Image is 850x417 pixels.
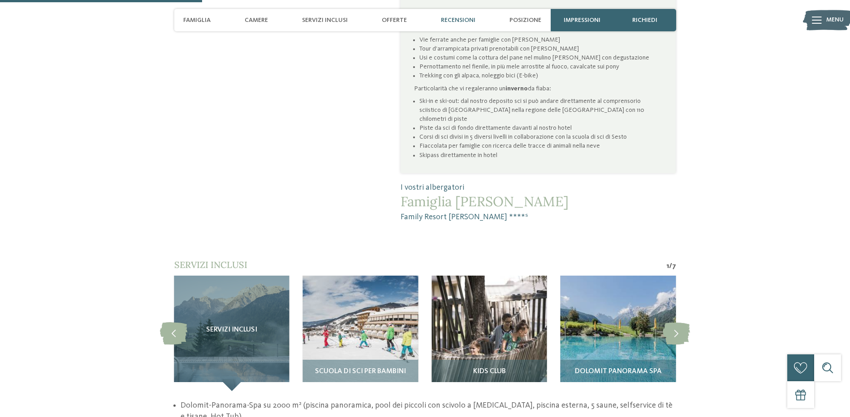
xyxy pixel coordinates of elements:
[419,35,662,44] li: Vie ferrate anche per famiglie con [PERSON_NAME]
[419,97,662,123] li: Ski-in e ski-out: dal nostro deposito sci si può andare direttamente al comprensorio sciistico di...
[669,261,672,271] span: /
[666,261,669,271] span: 1
[509,17,541,24] span: Posizione
[419,141,662,150] li: Fiaccolata per famiglie con ricerca delle tracce di animali nella neve
[206,326,257,334] span: Servizi inclusi
[401,193,676,209] span: Famiglia [PERSON_NAME]
[401,212,676,223] span: Family Resort [PERSON_NAME] ****ˢ
[401,182,676,193] span: I vostri albergatori
[419,62,662,71] li: Pernottamento nel fienile, in più mele arrostite al fuoco, cavalcate sui pony
[174,259,247,270] span: Servizi inclusi
[245,17,268,24] span: Camere
[302,17,348,24] span: Servizi inclusi
[419,71,662,80] li: Trekking con gli alpaca, noleggio bici (E-bike)
[419,151,662,160] li: Skipass direttamente in hotel
[315,368,406,376] span: Scuola di sci per bambini
[303,276,418,391] img: Il nostro family hotel a Sesto, il vostro rifugio sulle Dolomiti.
[419,132,662,141] li: Corsi di sci divisi in 5 diversi livelli in collaborazione con la scuola di sci di Sesto
[419,53,662,62] li: Usi e costumi come la cottura del pane nel mulino [PERSON_NAME] con degustazione
[505,85,528,92] strong: inverno
[419,123,662,132] li: Piste da sci di fondo direttamente davanti al nostro hotel
[414,84,662,93] p: Particolarità che vi regaleranno un da fiaba:
[431,276,547,391] img: Il nostro family hotel a Sesto, il vostro rifugio sulle Dolomiti.
[473,368,506,376] span: Kids Club
[561,276,676,391] img: Il nostro family hotel a Sesto, il vostro rifugio sulle Dolomiti.
[382,17,407,24] span: Offerte
[575,368,662,376] span: Dolomit Panorama SPA
[441,17,475,24] span: Recensioni
[183,17,211,24] span: Famiglia
[632,17,657,24] span: richiedi
[564,17,600,24] span: Impressioni
[419,44,662,53] li: Tour d’arrampicata privati prenotabili con [PERSON_NAME]
[672,261,676,271] span: 7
